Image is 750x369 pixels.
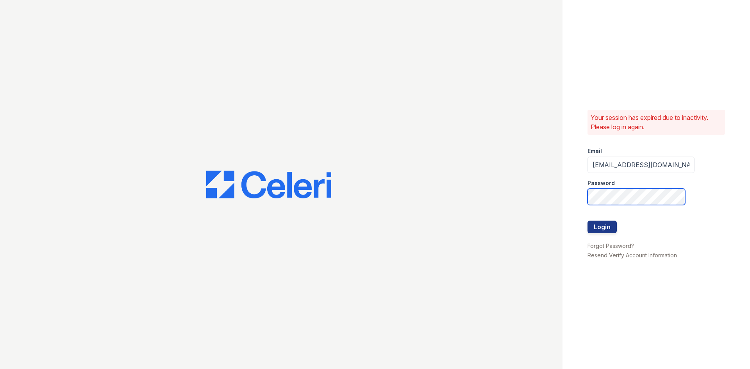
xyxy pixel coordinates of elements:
[587,147,602,155] label: Email
[587,221,617,233] button: Login
[206,171,331,199] img: CE_Logo_Blue-a8612792a0a2168367f1c8372b55b34899dd931a85d93a1a3d3e32e68fde9ad4.png
[587,242,634,249] a: Forgot Password?
[587,179,615,187] label: Password
[587,252,677,258] a: Resend Verify Account Information
[591,113,722,132] p: Your session has expired due to inactivity. Please log in again.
